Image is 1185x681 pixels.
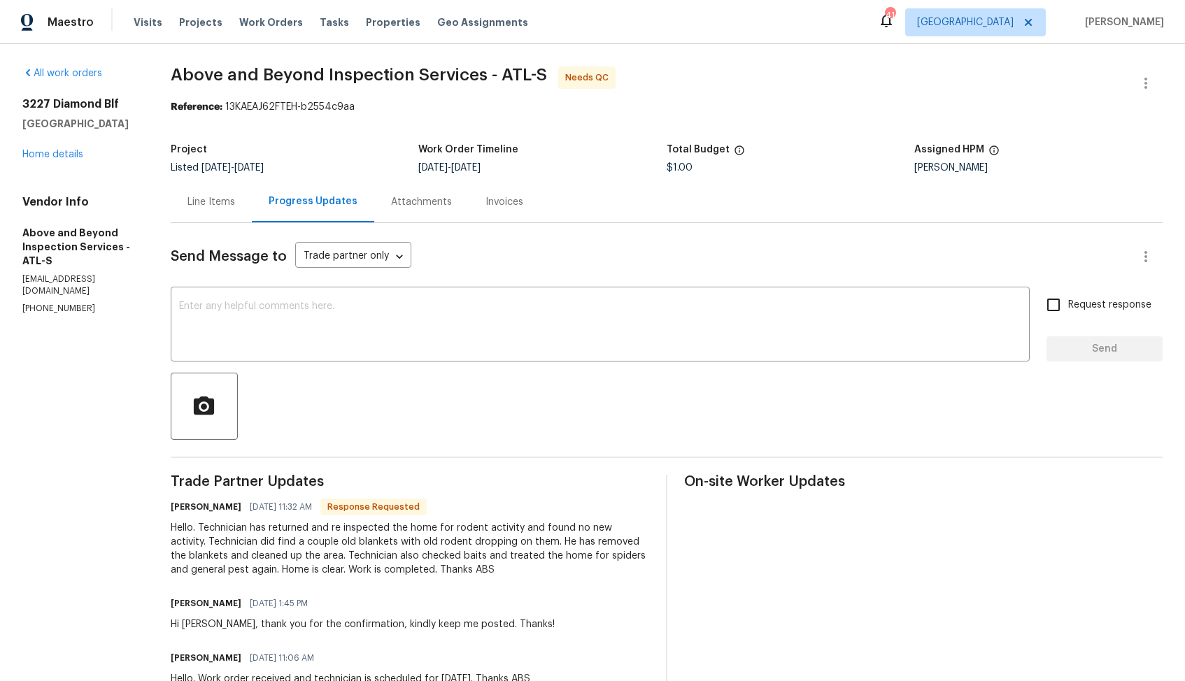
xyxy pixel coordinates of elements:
[320,17,349,27] span: Tasks
[239,15,303,29] span: Work Orders
[684,475,1163,489] span: On-site Worker Updates
[171,163,264,173] span: Listed
[667,145,730,155] h5: Total Budget
[171,596,241,610] h6: [PERSON_NAME]
[988,145,1000,163] span: The hpm assigned to this work order.
[1068,298,1151,313] span: Request response
[171,145,207,155] h5: Project
[171,475,649,489] span: Trade Partner Updates
[22,117,137,131] h5: [GEOGRAPHIC_DATA]
[914,163,1163,173] div: [PERSON_NAME]
[485,195,523,209] div: Invoices
[250,596,308,610] span: [DATE] 1:45 PM
[171,100,1163,114] div: 13KAEAJ62FTEH-b2554c9aa
[171,617,555,631] div: Hi [PERSON_NAME], thank you for the confirmation, kindly keep me posted. Thanks!
[22,226,137,268] h5: Above and Beyond Inspection Services - ATL-S
[269,194,357,208] div: Progress Updates
[234,163,264,173] span: [DATE]
[201,163,264,173] span: -
[22,150,83,159] a: Home details
[885,8,895,22] div: 41
[171,250,287,264] span: Send Message to
[250,500,312,514] span: [DATE] 11:32 AM
[134,15,162,29] span: Visits
[48,15,94,29] span: Maestro
[667,163,693,173] span: $1.00
[22,97,137,111] h2: 3227 Diamond Blf
[171,521,649,577] div: Hello. Technician has returned and re inspected the home for rodent activity and found no new act...
[451,163,481,173] span: [DATE]
[171,102,222,112] b: Reference:
[295,245,411,268] div: Trade partner only
[914,145,984,155] h5: Assigned HPM
[22,69,102,78] a: All work orders
[187,195,235,209] div: Line Items
[391,195,452,209] div: Attachments
[171,651,241,665] h6: [PERSON_NAME]
[171,500,241,514] h6: [PERSON_NAME]
[171,66,547,83] span: Above and Beyond Inspection Services - ATL-S
[1079,15,1164,29] span: [PERSON_NAME]
[437,15,528,29] span: Geo Assignments
[22,195,137,209] h4: Vendor Info
[22,273,137,297] p: [EMAIL_ADDRESS][DOMAIN_NAME]
[250,651,314,665] span: [DATE] 11:06 AM
[418,163,481,173] span: -
[418,163,448,173] span: [DATE]
[322,500,425,514] span: Response Requested
[418,145,518,155] h5: Work Order Timeline
[734,145,745,163] span: The total cost of line items that have been proposed by Opendoor. This sum includes line items th...
[201,163,231,173] span: [DATE]
[366,15,420,29] span: Properties
[565,71,614,85] span: Needs QC
[179,15,222,29] span: Projects
[917,15,1014,29] span: [GEOGRAPHIC_DATA]
[22,303,137,315] p: [PHONE_NUMBER]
